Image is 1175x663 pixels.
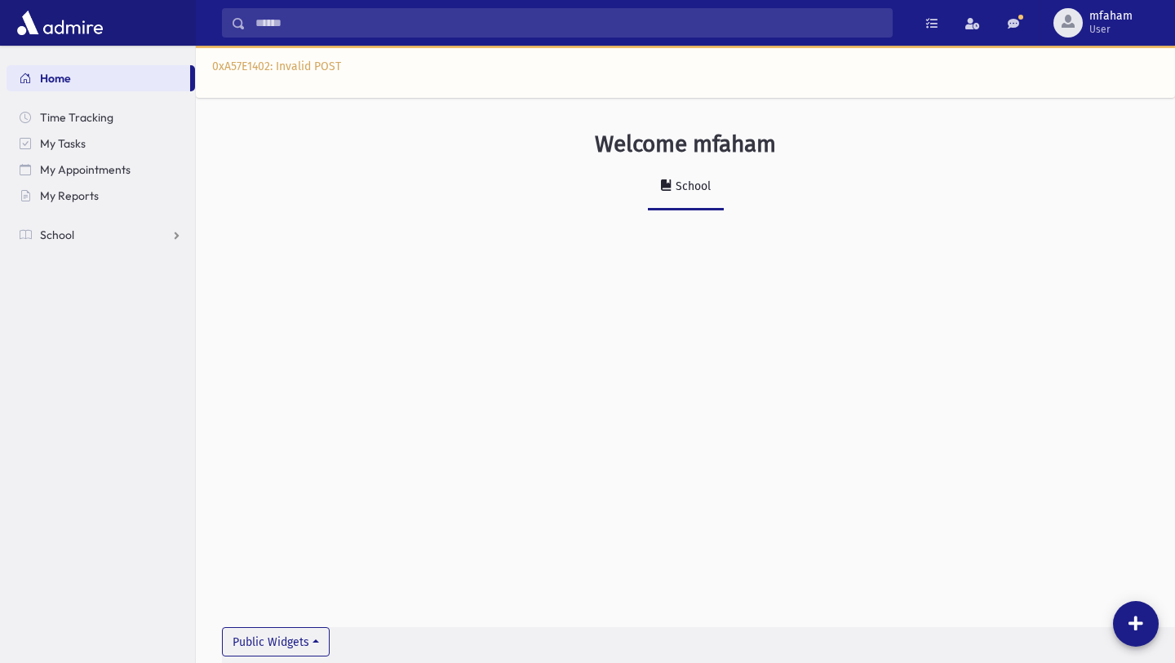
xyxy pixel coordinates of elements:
button: Public Widgets [222,627,330,656]
a: Home [7,65,190,91]
span: My Reports [40,188,99,203]
span: School [40,228,74,242]
div: School [672,179,711,193]
a: Time Tracking [7,104,195,130]
span: My Appointments [40,162,131,177]
h3: Welcome mfaham [595,130,776,158]
span: User [1089,23,1133,36]
span: Home [40,71,71,86]
span: My Tasks [40,136,86,151]
span: mfaham [1089,10,1133,23]
a: School [648,165,724,210]
span: Time Tracking [40,110,113,125]
a: My Appointments [7,157,195,183]
a: My Tasks [7,130,195,157]
input: Search [246,8,892,38]
a: School [7,222,195,248]
a: My Reports [7,183,195,209]
div: 0xA57E1402: Invalid POST [196,46,1175,98]
img: AdmirePro [13,7,107,39]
